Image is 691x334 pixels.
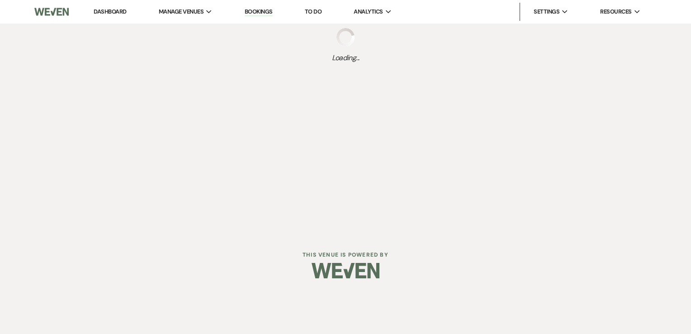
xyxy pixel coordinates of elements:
[245,8,273,16] a: Bookings
[312,255,379,286] img: Weven Logo
[336,28,355,46] img: loading spinner
[94,8,126,15] a: Dashboard
[34,2,68,21] img: Weven Logo
[332,52,360,63] span: Loading...
[305,8,322,15] a: To Do
[534,7,559,16] span: Settings
[159,7,204,16] span: Manage Venues
[354,7,383,16] span: Analytics
[600,7,631,16] span: Resources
